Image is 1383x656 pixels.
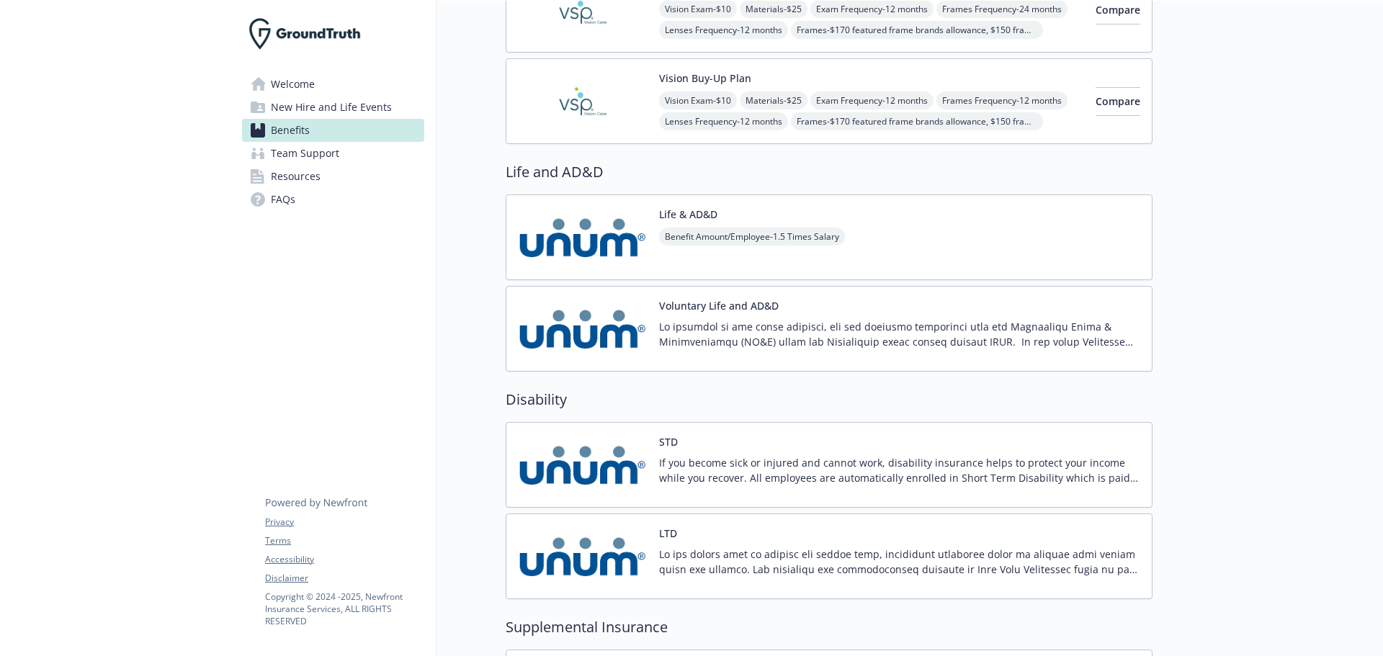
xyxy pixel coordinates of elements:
[271,73,315,96] span: Welcome
[271,142,339,165] span: Team Support
[265,572,424,585] a: Disclaimer
[740,91,807,109] span: Materials - $25
[936,91,1068,109] span: Frames Frequency - 12 months
[518,207,648,268] img: UNUM carrier logo
[506,616,1152,638] h2: Supplemental Insurance
[506,161,1152,183] h2: Life and AD&D
[791,112,1043,130] span: Frames - $170 featured frame brands allowance, $150 frame allowance, 20% savings on the amount ov...
[242,119,424,142] a: Benefits
[242,73,424,96] a: Welcome
[271,165,321,188] span: Resources
[659,319,1140,349] p: Lo ipsumdol si ame conse adipisci, eli sed doeiusmo temporinci utla etd Magnaaliqu Enima & Minimv...
[659,71,751,86] button: Vision Buy-Up Plan
[271,119,310,142] span: Benefits
[1096,87,1140,116] button: Compare
[242,165,424,188] a: Resources
[518,298,648,359] img: UNUM carrier logo
[518,434,648,495] img: UNUM carrier logo
[242,96,424,119] a: New Hire and Life Events
[659,207,717,222] button: Life & AD&D
[659,298,779,313] button: Voluntary Life and AD&D
[659,112,788,130] span: Lenses Frequency - 12 months
[265,590,424,627] p: Copyright © 2024 - 2025 , Newfront Insurance Services, ALL RIGHTS RESERVED
[659,547,1140,577] p: Lo ips dolors amet co adipisc eli seddoe temp, incididunt utlaboree dolor ma aliquae admi veniam ...
[518,526,648,587] img: UNUM carrier logo
[659,455,1140,485] p: If you become sick or injured and cannot work, disability insurance helps to protect your income ...
[265,534,424,547] a: Terms
[518,71,648,132] img: Vision Service Plan carrier logo
[271,96,392,119] span: New Hire and Life Events
[1096,94,1140,108] span: Compare
[242,142,424,165] a: Team Support
[265,553,424,566] a: Accessibility
[506,389,1152,410] h2: Disability
[242,188,424,211] a: FAQs
[810,91,934,109] span: Exam Frequency - 12 months
[659,526,677,541] button: LTD
[659,228,845,246] span: Benefit Amount/Employee - 1.5 Times Salary
[659,434,678,449] button: STD
[791,21,1043,39] span: Frames - $170 featured frame brands allowance, $150 frame allowance, 20% savings on the amount ov...
[659,91,737,109] span: Vision Exam - $10
[271,188,295,211] span: FAQs
[1096,3,1140,17] span: Compare
[659,21,788,39] span: Lenses Frequency - 12 months
[265,516,424,529] a: Privacy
